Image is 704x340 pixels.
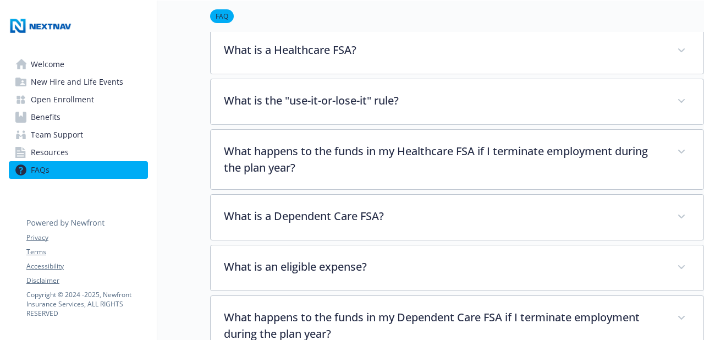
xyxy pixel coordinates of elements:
span: Resources [31,144,69,161]
a: New Hire and Life Events [9,73,148,91]
a: Team Support [9,126,148,144]
p: What is a Healthcare FSA? [224,42,664,58]
p: What is the "use-it-or-lose-it" rule? [224,92,664,109]
div: What is the "use-it-or-lose-it" rule? [211,79,703,124]
span: FAQs [31,161,50,179]
a: Privacy [26,233,147,243]
span: Team Support [31,126,83,144]
a: FAQ [210,10,234,21]
div: What is a Healthcare FSA? [211,29,703,74]
span: Welcome [31,56,64,73]
span: New Hire and Life Events [31,73,123,91]
a: Terms [26,247,147,257]
a: Welcome [9,56,148,73]
a: Benefits [9,108,148,126]
span: Open Enrollment [31,91,94,108]
div: What is a Dependent Care FSA? [211,195,703,240]
a: Resources [9,144,148,161]
a: Open Enrollment [9,91,148,108]
p: What is a Dependent Care FSA? [224,208,664,224]
a: Accessibility [26,261,147,271]
span: Benefits [31,108,61,126]
a: FAQs [9,161,148,179]
p: Copyright © 2024 - 2025 , Newfront Insurance Services, ALL RIGHTS RESERVED [26,290,147,318]
div: What happens to the funds in my Healthcare FSA if I terminate employment during the plan year? [211,130,703,189]
a: Disclaimer [26,276,147,286]
p: What happens to the funds in my Healthcare FSA if I terminate employment during the plan year? [224,143,664,176]
div: What is an eligible expense? [211,245,703,290]
p: What is an eligible expense? [224,259,664,275]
